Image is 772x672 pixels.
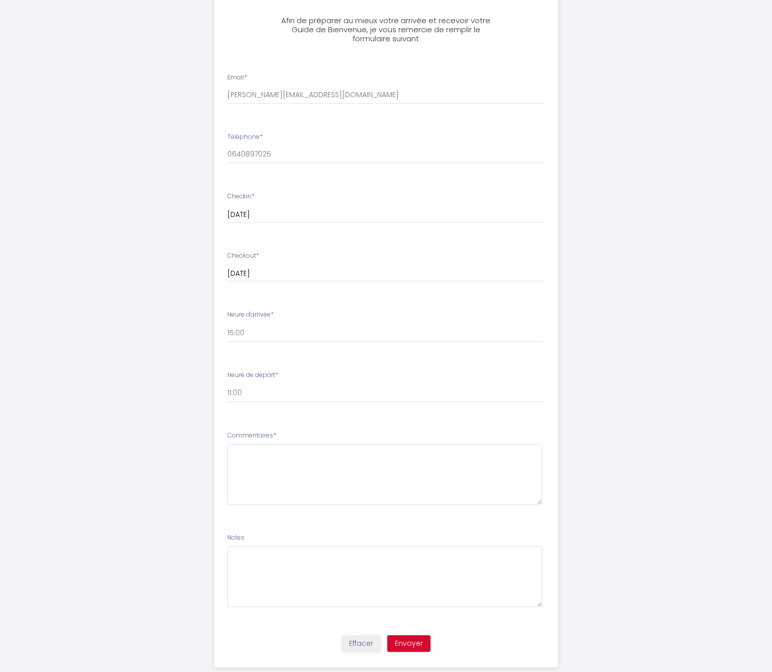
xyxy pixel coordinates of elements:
label: Heure d'arrivée [227,310,274,320]
label: Téléphone [227,132,263,142]
label: Checkin [227,192,254,201]
label: Heure de départ [227,370,278,380]
label: Commentaires [227,431,276,440]
label: Notes [227,533,244,543]
label: Checkout [227,251,259,261]
label: Email [227,73,247,83]
button: Envoyer [387,635,431,652]
button: Effacer [341,635,381,652]
h3: Afin de préparer au mieux votre arrivée et recevoir votre Guide de Bienvenue, je vous remercie de... [274,16,498,43]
